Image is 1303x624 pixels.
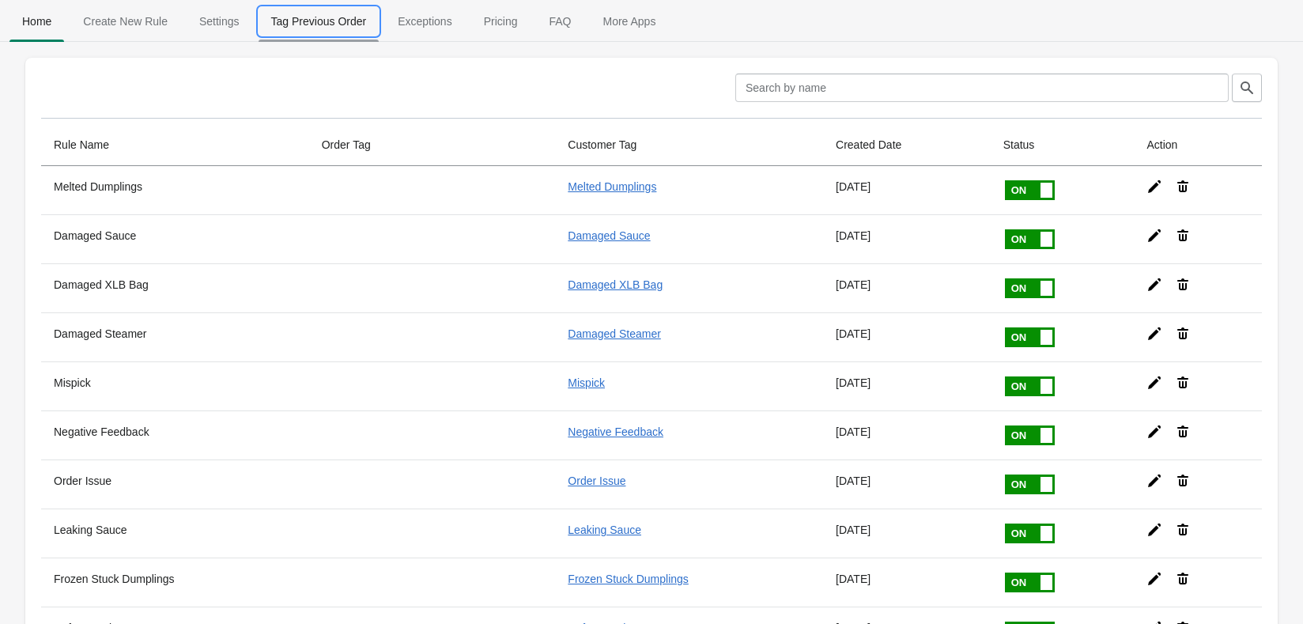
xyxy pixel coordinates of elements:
[385,7,464,36] span: Exceptions
[41,263,309,312] th: Damaged XLB Bag
[823,459,991,509] td: [DATE]
[41,312,309,361] th: Damaged Steamer
[568,229,650,242] a: Damaged Sauce
[823,166,991,214] td: [DATE]
[568,180,656,193] a: Melted Dumplings
[568,573,689,585] a: Frozen Stuck Dumplings
[568,425,663,438] a: Negative Feedback
[9,7,64,36] span: Home
[823,124,991,166] th: Created Date
[555,124,823,166] th: Customer Tag
[823,361,991,410] td: [DATE]
[41,361,309,410] th: Mispick
[823,558,991,607] td: [DATE]
[823,312,991,361] td: [DATE]
[6,1,67,42] button: Home
[568,327,661,340] a: Damaged Steamer
[568,376,605,389] a: Mispick
[536,7,584,36] span: FAQ
[1134,124,1262,166] th: Action
[70,7,180,36] span: Create New Rule
[991,124,1135,166] th: Status
[471,7,531,36] span: Pricing
[187,7,252,36] span: Settings
[41,509,309,558] th: Leaking Sauce
[735,74,1229,102] input: Search by name
[568,475,625,487] a: Order Issue
[309,124,556,166] th: Order Tag
[41,558,309,607] th: Frozen Stuck Dumplings
[41,166,309,214] th: Melted Dumplings
[183,1,255,42] button: Settings
[568,524,641,536] a: Leaking Sauce
[67,1,183,42] button: Create_New_Rule
[568,278,663,291] a: Damaged XLB Bag
[823,214,991,263] td: [DATE]
[259,7,380,36] span: Tag Previous Order
[823,509,991,558] td: [DATE]
[41,410,309,459] th: Negative Feedback
[590,7,668,36] span: More Apps
[823,410,991,459] td: [DATE]
[41,214,309,263] th: Damaged Sauce
[41,459,309,509] th: Order Issue
[41,124,309,166] th: Rule Name
[823,263,991,312] td: [DATE]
